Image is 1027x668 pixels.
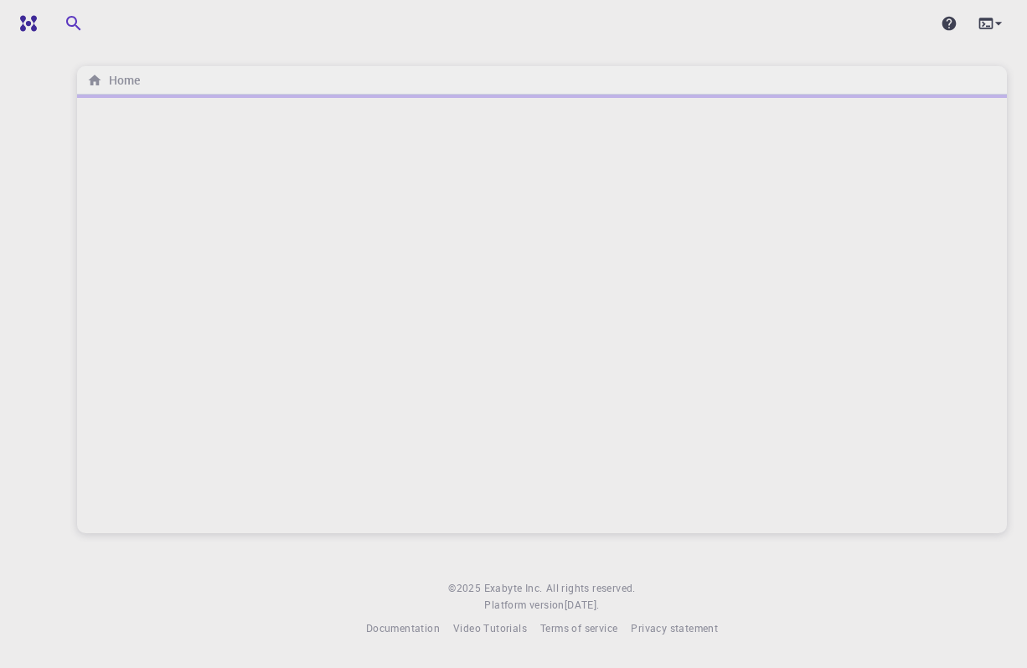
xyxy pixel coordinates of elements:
[631,621,718,635] span: Privacy statement
[453,621,527,635] span: Video Tutorials
[546,580,636,597] span: All rights reserved.
[484,580,543,597] a: Exabyte Inc.
[484,581,543,594] span: Exabyte Inc.
[484,597,564,614] span: Platform version
[366,620,440,637] a: Documentation
[565,597,600,614] a: [DATE].
[448,580,483,597] span: © 2025
[102,71,140,90] h6: Home
[565,598,600,611] span: [DATE] .
[540,620,617,637] a: Terms of service
[631,620,718,637] a: Privacy statement
[13,15,37,32] img: logo
[453,620,527,637] a: Video Tutorials
[366,621,440,635] span: Documentation
[540,621,617,635] span: Terms of service
[84,71,143,90] nav: breadcrumb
